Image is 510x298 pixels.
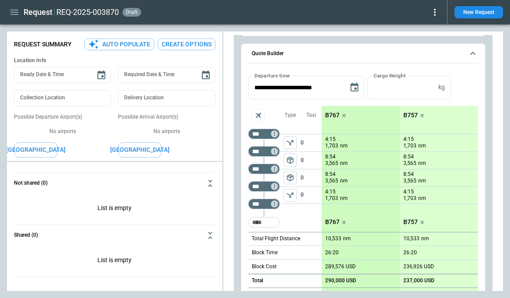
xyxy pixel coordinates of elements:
p: 10,533 [325,235,341,242]
button: left aligned [284,171,297,184]
button: Choose date [197,67,215,84]
button: [GEOGRAPHIC_DATA] [14,142,58,158]
p: No airports [14,128,111,135]
button: New Request [454,6,503,18]
p: Taxi [306,112,316,119]
p: 236,926 USD [403,263,434,270]
div: Not shared (0) [14,194,215,224]
p: 0 [301,152,322,169]
h1: Request [24,7,52,18]
p: nm [340,195,348,202]
button: Auto Populate [84,39,154,50]
p: 0 [301,187,322,203]
p: 0 [301,169,322,186]
div: Too short [248,129,280,139]
p: 8:54 [403,154,414,160]
p: 26:20 [325,249,339,256]
p: nm [340,177,348,185]
p: 3,565 [325,177,338,185]
p: 290,000 USD [325,277,356,284]
div: Not shared (0) [14,246,215,277]
button: Choose date, selected date is Sep 18, 2025 [346,79,363,96]
div: Too short [248,164,280,174]
p: 10,533 [403,235,420,242]
h6: Quote Builder [252,51,284,56]
p: 4:15 [325,189,336,195]
div: Too short [248,199,280,209]
span: draft [124,9,139,15]
p: nm [421,235,429,242]
button: Choose date [93,67,110,84]
p: Block Time [252,249,278,256]
span: package_2 [286,173,295,182]
p: List is empty [14,246,215,277]
p: 3,565 [403,160,416,167]
p: Possible Departure Airport(s) [14,113,111,121]
button: Create Options [158,39,215,50]
p: nm [343,235,351,242]
h2: REQ-2025-003870 [56,7,119,18]
p: B767 [325,112,340,119]
button: left aligned [284,136,297,149]
p: 1,703 [403,142,416,150]
p: kg [438,84,445,91]
p: No airports [118,128,215,135]
p: nm [418,195,426,202]
h6: Total [252,278,263,284]
h6: Not shared (0) [14,180,48,186]
p: nm [418,177,426,185]
p: Request Summary [14,41,72,48]
p: B757 [403,112,418,119]
div: Too short [248,217,280,228]
span: Type of sector [284,136,297,149]
p: 1,703 [325,195,338,202]
p: 3,565 [403,177,416,185]
p: 4:15 [403,189,414,195]
button: left aligned [284,154,297,167]
span: Aircraft selection [252,109,265,122]
h6: Location Info [14,57,215,64]
p: 1,703 [325,142,338,150]
p: nm [418,160,426,167]
label: Cargo Weight [374,72,406,79]
p: 4:15 [325,136,336,143]
p: Possible Arrival Airport(s) [118,113,215,121]
p: B767 [325,218,340,226]
p: nm [418,142,426,150]
p: 1,703 [403,195,416,202]
p: 0 [301,134,322,151]
button: left aligned [284,189,297,202]
span: Type of sector [284,171,297,184]
p: Type [284,112,296,119]
button: Quote Builder [248,44,478,64]
p: Block Cost [252,263,277,270]
p: nm [340,160,348,167]
button: Not shared (0) [14,173,215,194]
p: nm [340,142,348,150]
button: [GEOGRAPHIC_DATA] [118,142,162,158]
span: package_2 [286,156,295,165]
p: 8:54 [325,154,336,160]
p: 8:54 [325,171,336,178]
p: List is empty [14,194,215,224]
div: Too short [248,146,280,157]
p: 26:20 [403,249,417,256]
span: Type of sector [284,189,297,202]
span: Type of sector [284,154,297,167]
p: 237,000 USD [403,277,434,284]
p: 8:54 [403,171,414,178]
button: Shared (0) [14,225,215,246]
div: Too short [248,181,280,192]
p: B757 [403,218,418,226]
p: 289,576 USD [325,263,356,270]
h6: Shared (0) [14,232,38,238]
p: 4:15 [403,136,414,143]
p: 3,565 [325,160,338,167]
p: Total Flight Distance [252,235,300,242]
label: Departure time [254,72,290,79]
